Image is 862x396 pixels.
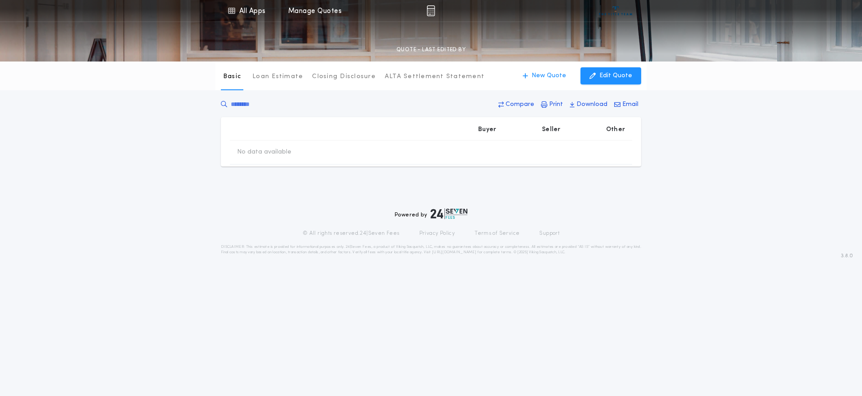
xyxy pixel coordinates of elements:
[611,97,641,113] button: Email
[419,230,455,237] a: Privacy Policy
[221,244,641,255] p: DISCLAIMER: This estimate is provided for informational purposes only. 24|Seven Fees, a product o...
[496,97,537,113] button: Compare
[606,125,625,134] p: Other
[539,230,559,237] a: Support
[303,230,400,237] p: © All rights reserved. 24|Seven Fees
[514,67,575,84] button: New Quote
[427,5,435,16] img: img
[223,72,241,81] p: Basic
[622,100,638,109] p: Email
[312,72,376,81] p: Closing Disclosure
[478,125,496,134] p: Buyer
[549,100,563,109] p: Print
[385,72,484,81] p: ALTA Settlement Statement
[599,71,632,80] p: Edit Quote
[542,125,561,134] p: Seller
[538,97,566,113] button: Print
[475,230,519,237] a: Terms of Service
[396,45,466,54] p: QUOTE - LAST EDITED BY
[599,6,633,15] img: vs-icon
[230,141,299,164] td: No data available
[576,100,607,109] p: Download
[432,251,476,254] a: [URL][DOMAIN_NAME]
[395,208,467,219] div: Powered by
[431,208,467,219] img: logo
[567,97,610,113] button: Download
[252,72,303,81] p: Loan Estimate
[841,252,853,260] span: 3.8.0
[581,67,641,84] button: Edit Quote
[506,100,534,109] p: Compare
[532,71,566,80] p: New Quote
